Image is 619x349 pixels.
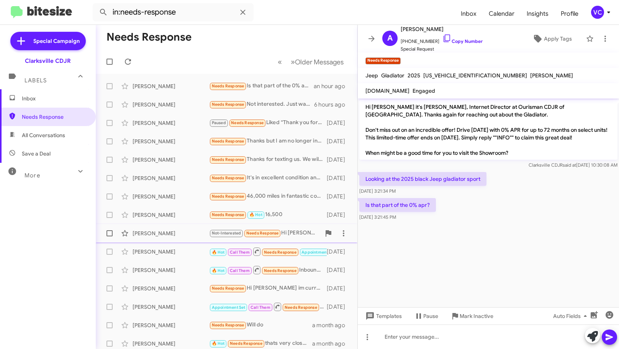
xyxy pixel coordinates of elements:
div: 46,000 miles in fantastic condition. How much?? [209,192,327,201]
div: [PERSON_NAME] [133,321,209,329]
div: [PERSON_NAME] [133,101,209,108]
span: All Conversations [22,131,65,139]
div: Inbound Call [209,265,327,275]
span: Templates [364,309,402,323]
span: Needs Response [264,250,296,255]
div: Hi [PERSON_NAME] im currently working with [PERSON_NAME] at Ourisman to sell these cars we are ju... [209,284,327,293]
div: [DATE] [327,119,351,127]
div: [PERSON_NAME] [133,174,209,182]
div: a month ago [312,321,351,329]
a: Profile [555,3,585,25]
nav: Page navigation example [273,54,348,70]
span: A [387,32,393,44]
span: Needs Response [212,286,244,291]
a: Copy Number [442,38,483,44]
div: [DATE] [327,303,351,311]
span: Needs Response [231,120,264,125]
span: Pause [423,309,438,323]
span: 🔥 Hot [249,212,262,217]
div: [PERSON_NAME] [133,248,209,256]
div: [PERSON_NAME] [133,211,209,219]
div: [PERSON_NAME] [133,82,209,90]
a: Special Campaign [10,32,86,50]
p: Hi [PERSON_NAME] it's [PERSON_NAME], Internet Director at Ourisman CDJR of [GEOGRAPHIC_DATA]. Tha... [359,100,617,160]
small: Needs Response [365,57,401,64]
a: Insights [521,3,555,25]
div: a month ago [312,340,351,347]
div: thats very close to me can i see a walk around of the vehicle please [209,339,312,348]
div: Is that part of the 0% apr? [209,82,314,90]
div: It's in excellent condition and has 21,000 miles. No issues. If you could give me a range, I'd li... [209,174,327,182]
div: [DATE] [327,174,351,182]
div: [PERSON_NAME] [133,303,209,311]
span: Save a Deal [22,150,51,157]
div: Inbound Call [209,302,327,311]
span: Older Messages [295,58,344,66]
a: Inbox [455,3,483,25]
span: Needs Response [212,175,244,180]
span: More [25,172,40,179]
span: Paused [212,120,226,125]
div: VC [591,6,604,19]
span: [US_VEHICLE_IDENTIFICATION_NUMBER] [423,72,527,79]
div: [DATE] [327,285,351,292]
input: Search [93,3,254,21]
span: Needs Response [285,305,317,310]
span: said at [563,162,576,168]
span: 🔥 Hot [212,341,225,346]
div: Hi [PERSON_NAME], any update on when the check will be ready? [209,229,321,238]
span: Jeep [365,72,378,79]
span: Needs Response [22,113,87,121]
span: Call Them [251,305,270,310]
div: Thanks for texting us. We will be with you shortly. In the meantime, you can use this link to sav... [209,155,327,164]
button: Templates [358,309,408,323]
span: 🔥 Hot [212,268,225,273]
div: [DATE] [327,138,351,145]
span: [DATE] 3:21:45 PM [359,214,396,220]
span: Special Campaign [33,37,80,45]
div: Thanks but I am no longer interested. I bought something else. [209,137,327,146]
span: Appointment Set [212,305,246,310]
div: [PERSON_NAME] [133,266,209,274]
p: Looking at the 2025 black Jeep gladiator sport [359,172,486,186]
div: [DATE] [327,211,351,219]
span: Inbox [22,95,87,102]
button: Previous [273,54,287,70]
span: Apply Tags [544,32,572,46]
div: an hour ago [314,82,351,90]
span: Needs Response [230,341,262,346]
button: Apply Tags [521,32,582,46]
div: [DATE] [327,248,351,256]
div: [PERSON_NAME] [133,229,209,237]
span: [PHONE_NUMBER] [401,34,483,45]
span: Call Them [230,250,250,255]
h1: Needs Response [106,31,192,43]
span: Needs Response [212,323,244,328]
div: 16,500 [209,210,327,219]
span: Mark Inactive [460,309,493,323]
span: Appointment Set [301,250,335,255]
div: [PERSON_NAME] [133,285,209,292]
span: Needs Response [212,84,244,88]
div: [PERSON_NAME] [133,156,209,164]
div: Will do [209,321,312,329]
span: Needs Response [246,231,279,236]
span: Needs Response [212,102,244,107]
span: Needs Response [212,139,244,144]
span: Clarksville CDJR [DATE] 10:30:08 AM [529,162,617,168]
span: [PERSON_NAME] [401,25,483,34]
span: Special Request [401,45,483,53]
div: [PERSON_NAME] [133,138,209,145]
p: Is that part of the 0% apr? [359,198,436,212]
div: 6 hours ago [314,101,351,108]
span: [DATE] 3:21:34 PM [359,188,396,194]
a: Calendar [483,3,521,25]
div: [DATE] [327,193,351,200]
div: Liked “Thank you for the update.” [209,118,327,127]
span: Gladiator [381,72,404,79]
span: [DOMAIN_NAME] [365,87,409,94]
div: [DATE] [327,266,351,274]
